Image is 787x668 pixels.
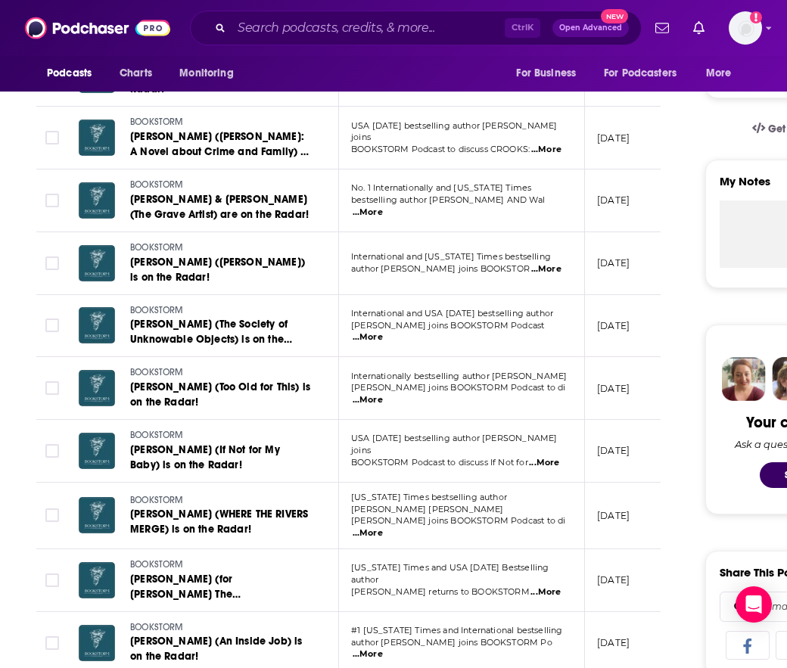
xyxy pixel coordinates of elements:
[505,18,540,38] span: Ctrl K
[130,572,312,602] a: [PERSON_NAME] (for [PERSON_NAME] The [PERSON_NAME] Escape) is on the Radar!
[130,381,310,409] span: [PERSON_NAME] (Too Old for This) is on the Radar!
[353,331,383,343] span: ...More
[232,16,505,40] input: Search podcasts, credits, & more...
[594,59,698,88] button: open menu
[729,11,762,45] button: Show profile menu
[45,131,59,144] span: Toggle select row
[130,558,312,572] a: BOOKSTORM
[722,357,766,401] img: Sydney Profile
[351,371,567,381] span: Internationally bestselling author [PERSON_NAME]
[597,194,630,207] p: [DATE]
[130,304,312,318] a: BOOKSTORM
[130,366,312,380] a: BOOKSTORM
[130,495,183,505] span: BOOKSTORM
[353,527,383,539] span: ...More
[604,63,677,84] span: For Podcasters
[130,430,183,440] span: BOOKSTORM
[130,634,312,664] a: [PERSON_NAME] (An Inside Job) is on the Radar!
[351,120,557,143] span: USA [DATE] bestselling author [PERSON_NAME] joins
[351,308,553,318] span: International and USA [DATE] bestselling author
[601,9,628,23] span: New
[351,182,531,193] span: No. 1 Internationally and [US_STATE] Times
[351,637,552,648] span: author [PERSON_NAME] joins BOOKSTORM Po
[130,318,292,361] span: [PERSON_NAME] (The Society of Unknowable Objects) is on the Radar!
[130,622,183,632] span: BOOKSTORM
[130,507,312,537] a: [PERSON_NAME] (WHERE THE RIVERS MERGE) is on the Radar!
[130,129,312,160] a: [PERSON_NAME] ([PERSON_NAME]: A Novel about Crime and Family) is on the Radar!
[649,15,675,41] a: Show notifications dropdown
[726,631,770,660] a: Share on Facebook
[706,63,732,84] span: More
[351,625,562,635] span: #1 [US_STATE] Times and International bestselling
[130,621,312,635] a: BOOKSTORM
[130,573,300,631] span: [PERSON_NAME] (for [PERSON_NAME] The [PERSON_NAME] Escape) is on the Radar!
[130,317,312,347] a: [PERSON_NAME] (The Society of Unknowable Objects) is on the Radar!
[552,19,629,37] button: Open AdvancedNew
[505,59,595,88] button: open menu
[130,508,308,536] span: [PERSON_NAME] (WHERE THE RIVERS MERGE) is on the Radar!
[530,586,561,598] span: ...More
[351,263,530,274] span: author [PERSON_NAME] joins BOOKSTOR
[130,179,183,190] span: BOOKSTORM
[130,256,305,284] span: [PERSON_NAME] ([PERSON_NAME]) is on the Radar!
[45,318,59,332] span: Toggle select row
[531,144,561,156] span: ...More
[351,562,549,585] span: [US_STATE] Times and USA [DATE] Bestselling author
[130,179,312,192] a: BOOKSTORM
[25,14,170,42] img: Podchaser - Follow, Share and Rate Podcasts
[597,256,630,269] p: [DATE]
[130,117,183,127] span: BOOKSTORM
[130,443,280,471] span: [PERSON_NAME] (If Not for My Baby) is on the Radar!
[351,194,545,205] span: bestselling author [PERSON_NAME] AND Wal
[531,263,561,275] span: ...More
[179,63,233,84] span: Monitoring
[130,242,183,253] span: BOOKSTORM
[351,457,528,468] span: BOOKSTORM Podcast to discuss If Not for
[130,443,312,473] a: [PERSON_NAME] (If Not for My Baby) is on the Radar!
[130,193,309,221] span: [PERSON_NAME] & [PERSON_NAME] (The Grave Artist) are on the Radar!
[559,24,622,32] span: Open Advanced
[597,319,630,332] p: [DATE]
[130,380,312,410] a: [PERSON_NAME] (Too Old for This) is on the Radar!
[130,305,183,315] span: BOOKSTORM
[687,15,711,41] a: Show notifications dropdown
[45,508,59,522] span: Toggle select row
[351,320,544,331] span: [PERSON_NAME] joins BOOKSTORM Podcast
[130,559,183,570] span: BOOKSTORM
[190,11,642,45] div: Search podcasts, credits, & more...
[45,573,59,587] span: Toggle select row
[351,515,565,526] span: [PERSON_NAME] joins BOOKSTORM Podcast to di
[45,194,59,207] span: Toggle select row
[736,586,772,623] div: Open Intercom Messenger
[47,63,92,84] span: Podcasts
[45,444,59,458] span: Toggle select row
[597,132,630,144] p: [DATE]
[353,648,383,660] span: ...More
[130,635,302,663] span: [PERSON_NAME] (An Inside Job) is on the Radar!
[36,59,111,88] button: open menu
[597,382,630,395] p: [DATE]
[351,433,557,455] span: USA [DATE] bestselling author [PERSON_NAME] joins
[729,11,762,45] img: User Profile
[597,636,630,649] p: [DATE]
[130,192,312,222] a: [PERSON_NAME] & [PERSON_NAME] (The Grave Artist) are on the Radar!
[750,11,762,23] svg: Add a profile image
[130,429,312,443] a: BOOKSTORM
[130,367,183,377] span: BOOKSTORM
[529,457,559,469] span: ...More
[45,381,59,395] span: Toggle select row
[110,59,161,88] a: Charts
[597,444,630,457] p: [DATE]
[597,573,630,586] p: [DATE]
[130,255,312,285] a: [PERSON_NAME] ([PERSON_NAME]) is on the Radar!
[351,251,551,262] span: International and [US_STATE] Times bestselling
[130,494,312,508] a: BOOKSTORM
[353,207,383,219] span: ...More
[45,636,59,650] span: Toggle select row
[695,59,751,88] button: open menu
[351,586,530,597] span: [PERSON_NAME] returns to BOOKSTORM
[130,130,309,173] span: [PERSON_NAME] ([PERSON_NAME]: A Novel about Crime and Family) is on the Radar!
[130,116,312,129] a: BOOKSTORM
[729,11,762,45] span: Logged in as hconnor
